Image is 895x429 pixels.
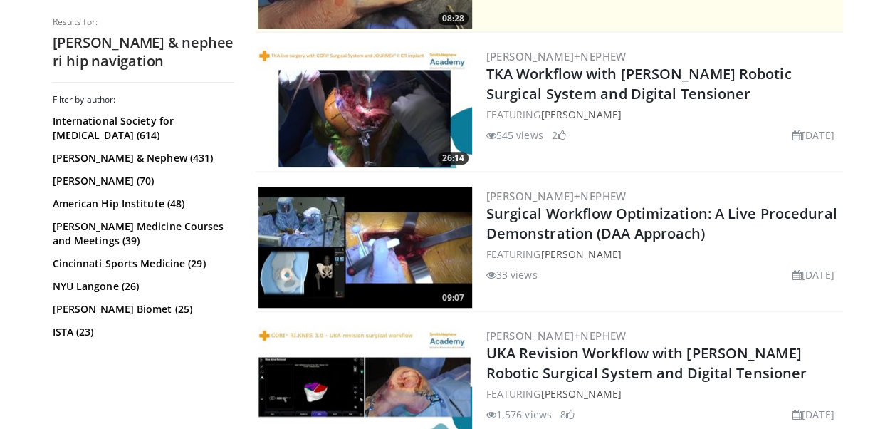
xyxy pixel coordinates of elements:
span: 08:28 [438,12,469,25]
div: FEATURING [486,247,840,262]
div: FEATURING [486,386,840,401]
a: [PERSON_NAME] (70) [53,174,231,188]
a: UKA Revision Workflow with [PERSON_NAME] Robotic Surgical System and Digital Tensioner [486,343,807,383]
h3: Filter by author: [53,94,234,105]
a: [PERSON_NAME] Medicine Courses and Meetings (39) [53,219,231,248]
a: American Hip Institute (48) [53,197,231,211]
div: FEATURING [486,107,840,122]
a: [PERSON_NAME] [540,387,621,400]
a: [PERSON_NAME]+Nephew [486,49,627,63]
h2: [PERSON_NAME] & nephee ri hip navigation [53,33,234,71]
a: Cincinnati Sports Medicine (29) [53,257,231,271]
a: [PERSON_NAME]+Nephew [486,329,627,343]
a: [PERSON_NAME]+Nephew [486,189,627,203]
li: 8 [560,407,575,422]
img: a66a0e72-84e9-4e46-8aab-74d70f528821.300x170_q85_crop-smart_upscale.jpg [258,47,472,168]
li: 33 views [486,267,538,282]
li: [DATE] [792,407,834,422]
li: [DATE] [792,128,834,143]
span: 09:07 [438,291,469,304]
a: 26:14 [258,47,472,168]
a: TKA Workflow with [PERSON_NAME] Robotic Surgical System and Digital Tensioner [486,64,792,103]
p: Results for: [53,16,234,28]
a: [PERSON_NAME] [540,247,621,261]
a: [PERSON_NAME] & Nephew (431) [53,151,231,165]
a: 09:07 [258,187,472,308]
a: [PERSON_NAME] [540,108,621,121]
a: ISTA (23) [53,325,231,339]
li: [DATE] [792,267,834,282]
li: 545 views [486,128,543,143]
a: International Society for [MEDICAL_DATA] (614) [53,114,231,143]
a: NYU Langone (26) [53,279,231,294]
a: Surgical Workflow Optimization: A Live Procedural Demonstration (DAA Approach) [486,204,837,243]
a: [PERSON_NAME] Biomet (25) [53,302,231,316]
img: bcfc90b5-8c69-4b20-afee-af4c0acaf118.300x170_q85_crop-smart_upscale.jpg [258,187,472,308]
li: 2 [552,128,566,143]
li: 1,576 views [486,407,552,422]
span: 26:14 [438,152,469,165]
